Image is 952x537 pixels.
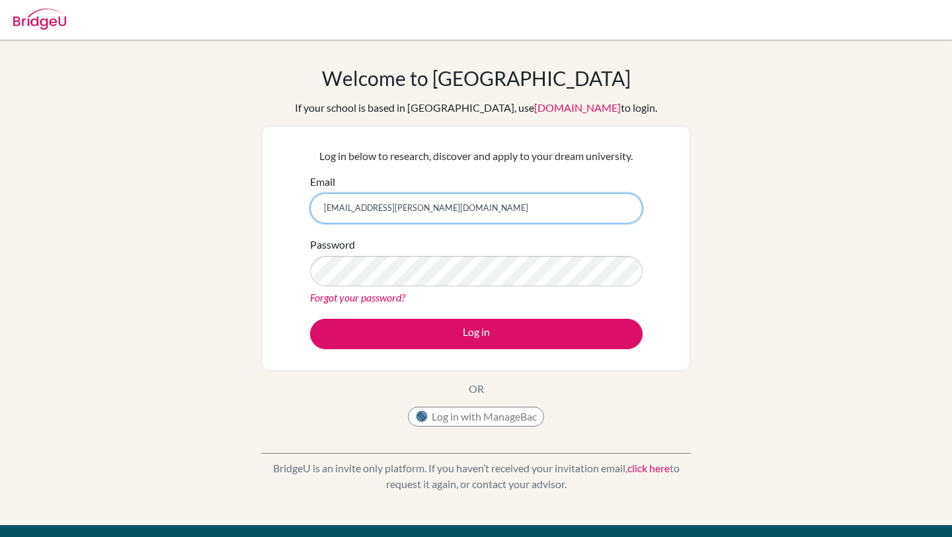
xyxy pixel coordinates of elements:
[310,237,355,253] label: Password
[310,174,335,190] label: Email
[322,66,631,90] h1: Welcome to [GEOGRAPHIC_DATA]
[261,460,691,492] p: BridgeU is an invite only platform. If you haven’t received your invitation email, to request it ...
[310,319,643,349] button: Log in
[310,148,643,164] p: Log in below to research, discover and apply to your dream university.
[310,291,405,304] a: Forgot your password?
[295,100,657,116] div: If your school is based in [GEOGRAPHIC_DATA], use to login.
[627,462,670,474] a: click here
[534,101,621,114] a: [DOMAIN_NAME]
[13,9,66,30] img: Bridge-U
[408,407,544,427] button: Log in with ManageBac
[469,381,484,397] p: OR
